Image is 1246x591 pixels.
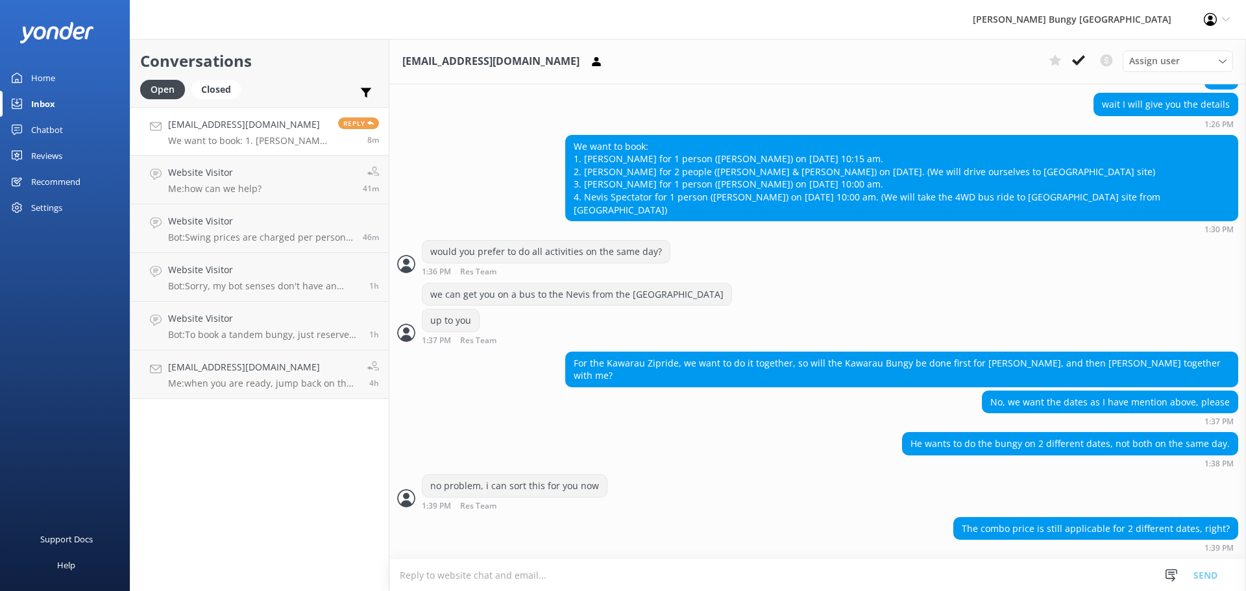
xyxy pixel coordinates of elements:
[191,80,241,99] div: Closed
[130,107,389,156] a: [EMAIL_ADDRESS][DOMAIN_NAME]We want to book: 1. [PERSON_NAME] for 1 person ([PERSON_NAME]) on [DA...
[1093,119,1238,128] div: Sep 27 2025 01:26pm (UTC +12:00) Pacific/Auckland
[168,360,358,374] h4: [EMAIL_ADDRESS][DOMAIN_NAME]
[363,232,379,243] span: Sep 27 2025 12:52pm (UTC +12:00) Pacific/Auckland
[954,518,1238,540] div: The combo price is still applicable for 2 different dates, right?
[460,502,496,511] span: Res Team
[168,232,353,243] p: Bot: Swing prices are charged per person. If you're going tandem, just book two spots for the sam...
[1094,93,1238,115] div: wait I will give you the details
[1204,226,1234,234] strong: 1:30 PM
[168,280,360,292] p: Bot: Sorry, my bot senses don't have an answer for that, please try and rephrase your question, I...
[1123,51,1233,71] div: Assign User
[460,268,496,276] span: Res Team
[902,459,1238,468] div: Sep 27 2025 01:38pm (UTC +12:00) Pacific/Auckland
[953,543,1238,552] div: Sep 27 2025 01:39pm (UTC +12:00) Pacific/Auckland
[983,391,1238,413] div: No, we want the dates as I have mention above, please
[31,169,80,195] div: Recommend
[566,352,1238,387] div: For the Kawarau Zipride, we want to do it together, so will the Kawarau Bungy be done first for [...
[566,136,1238,221] div: We want to book: 1. [PERSON_NAME] for 1 person ([PERSON_NAME]) on [DATE] 10:15 am. 2. [PERSON_NAM...
[130,302,389,350] a: Website VisitorBot:To book a tandem bungy, just reserve two individual spots for the same time an...
[422,502,451,511] strong: 1:39 PM
[168,117,328,132] h4: [EMAIL_ADDRESS][DOMAIN_NAME]
[168,165,262,180] h4: Website Visitor
[363,183,379,194] span: Sep 27 2025 12:58pm (UTC +12:00) Pacific/Auckland
[31,117,63,143] div: Chatbot
[31,195,62,221] div: Settings
[460,337,496,345] span: Res Team
[565,224,1238,234] div: Sep 27 2025 01:30pm (UTC +12:00) Pacific/Auckland
[338,117,379,129] span: Reply
[422,241,670,263] div: would you prefer to do all activities on the same day?
[903,433,1238,455] div: He wants to do the bungy on 2 different dates, not both on the same day.
[422,309,479,332] div: up to you
[369,329,379,340] span: Sep 27 2025 12:29pm (UTC +12:00) Pacific/Auckland
[422,501,607,511] div: Sep 27 2025 01:39pm (UTC +12:00) Pacific/Auckland
[168,135,328,147] p: We want to book: 1. [PERSON_NAME] for 1 person ([PERSON_NAME]) on [DATE] 10:15 am. 2. [PERSON_NAM...
[140,49,379,73] h2: Conversations
[422,475,607,497] div: no problem, i can sort this for you now
[422,283,731,306] div: we can get you on a bus to the Nevis from the [GEOGRAPHIC_DATA]
[422,267,670,276] div: Sep 27 2025 01:36pm (UTC +12:00) Pacific/Auckland
[1204,121,1234,128] strong: 1:26 PM
[31,143,62,169] div: Reviews
[168,378,358,389] p: Me: when you are ready, jump back on the chat and we'll get this booked in with you
[130,253,389,302] a: Website VisitorBot:Sorry, my bot senses don't have an answer for that, please try and rephrase yo...
[19,22,94,43] img: yonder-white-logo.png
[168,214,353,228] h4: Website Visitor
[168,263,360,277] h4: Website Visitor
[367,134,379,145] span: Sep 27 2025 01:30pm (UTC +12:00) Pacific/Auckland
[130,350,389,399] a: [EMAIL_ADDRESS][DOMAIN_NAME]Me:when you are ready, jump back on the chat and we'll get this booke...
[40,526,93,552] div: Support Docs
[1204,460,1234,468] strong: 1:38 PM
[130,156,389,204] a: Website VisitorMe:how can we help?41m
[422,335,539,345] div: Sep 27 2025 01:37pm (UTC +12:00) Pacific/Auckland
[57,552,75,578] div: Help
[168,311,360,326] h4: Website Visitor
[31,91,55,117] div: Inbox
[1129,54,1180,68] span: Assign user
[422,337,451,345] strong: 1:37 PM
[1204,544,1234,552] strong: 1:39 PM
[140,82,191,96] a: Open
[191,82,247,96] a: Closed
[369,280,379,291] span: Sep 27 2025 12:34pm (UTC +12:00) Pacific/Auckland
[1204,418,1234,426] strong: 1:37 PM
[982,416,1238,426] div: Sep 27 2025 01:37pm (UTC +12:00) Pacific/Auckland
[369,378,379,389] span: Sep 27 2025 09:16am (UTC +12:00) Pacific/Auckland
[31,65,55,91] div: Home
[130,204,389,253] a: Website VisitorBot:Swing prices are charged per person. If you're going tandem, just book two spo...
[402,53,580,70] h3: [EMAIL_ADDRESS][DOMAIN_NAME]
[168,329,360,341] p: Bot: To book a tandem bungy, just reserve two individual spots for the same time and leave a note...
[422,268,451,276] strong: 1:36 PM
[168,183,262,195] p: Me: how can we help?
[140,80,185,99] div: Open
